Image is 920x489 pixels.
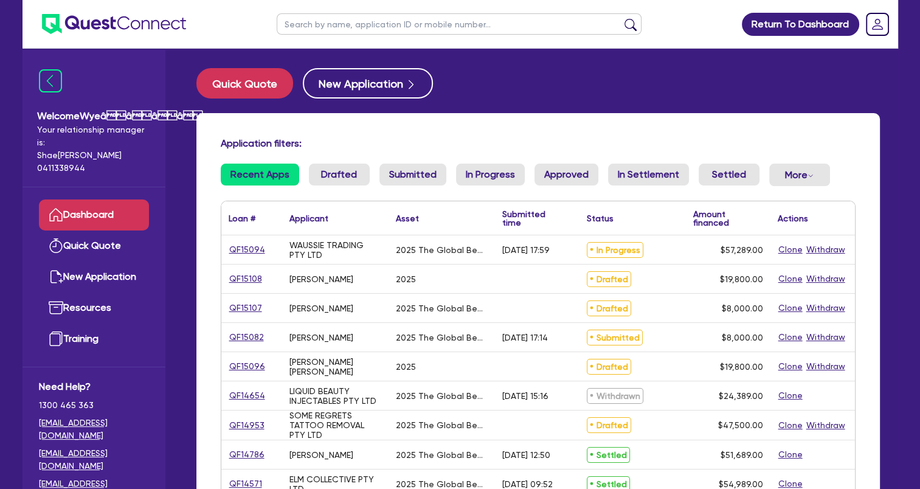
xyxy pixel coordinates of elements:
span: $24,389.00 [719,391,763,401]
span: Drafted [587,359,631,375]
a: QF15094 [229,243,266,257]
a: New Application [39,262,149,293]
span: Submitted [587,330,643,345]
div: 2025 The Global Beauty Group UltraLUX Pro [396,245,488,255]
button: Clone [778,301,803,315]
a: [EMAIL_ADDRESS][DOMAIN_NAME] [39,417,149,442]
img: quick-quote [49,238,63,253]
a: Dropdown toggle [862,9,893,40]
div: 2025 The Global Beauty Group MediLUX LED [396,303,488,313]
button: Clone [778,389,803,403]
div: SOME REGRETS TATTOO REMOVAL PTY LTD [289,411,381,440]
a: QF15107 [229,301,263,315]
a: In Settlement [608,164,689,186]
button: Withdraw [806,272,846,286]
div: [PERSON_NAME] [PERSON_NAME] [289,357,381,376]
a: Quick Quote [39,231,149,262]
span: $8,000.00 [722,303,763,313]
button: Quick Quote [196,68,293,99]
button: Clone [778,243,803,257]
a: Submitted [379,164,446,186]
span: $54,989.00 [719,479,763,489]
span: $8,000.00 [722,333,763,342]
button: Clone [778,418,803,432]
button: Clone [778,448,803,462]
span: Settled [587,447,630,463]
div: Amount financed [693,210,763,227]
span: Welcome Wyeââââ [37,109,151,123]
img: new-application [49,269,63,284]
span: $19,800.00 [720,362,763,372]
div: 2025 The Global Beauty Group MediLUX LED [396,333,488,342]
h4: Application filters: [221,137,856,149]
a: Approved [534,164,598,186]
div: [DATE] 17:14 [502,333,548,342]
button: Withdraw [806,359,846,373]
img: resources [49,300,63,315]
div: [PERSON_NAME] [289,450,353,460]
div: Asset [396,214,419,223]
div: [PERSON_NAME] [289,303,353,313]
a: QF14953 [229,418,265,432]
img: icon-menu-close [39,69,62,92]
span: Drafted [587,300,631,316]
span: $51,689.00 [721,450,763,460]
button: Clone [778,359,803,373]
div: 2025 [396,274,416,284]
span: Drafted [587,417,631,433]
div: WAUSSIE TRADING PTY LTD [289,240,381,260]
a: Dashboard [39,199,149,231]
button: Withdraw [806,301,846,315]
span: Drafted [587,271,631,287]
span: $57,289.00 [721,245,763,255]
button: New Application [303,68,433,99]
div: 2025 The Global Beauty Group UltraLUX PRO [396,420,488,430]
input: Search by name, application ID or mobile number... [277,13,642,35]
a: Quick Quote [196,68,303,99]
div: [DATE] 17:59 [502,245,550,255]
a: QF14786 [229,448,265,462]
div: Status [587,214,614,223]
div: [DATE] 12:50 [502,450,550,460]
button: Dropdown toggle [769,164,830,186]
div: [DATE] 15:16 [502,391,548,401]
div: LIQUID BEAUTY INJECTABLES PTY LTD [289,386,381,406]
a: Return To Dashboard [742,13,859,36]
div: Loan # [229,214,255,223]
a: QF14654 [229,389,266,403]
div: Actions [778,214,808,223]
img: training [49,331,63,346]
span: 1300 465 363 [39,399,149,412]
div: 2025 The Global Beauty Group MediLUX [396,391,488,401]
div: 2025 [396,362,416,372]
a: QF15108 [229,272,263,286]
button: Withdraw [806,330,846,344]
img: quest-connect-logo-blue [42,14,186,34]
a: QF15096 [229,359,266,373]
span: Withdrawn [587,388,643,404]
span: Your relationship manager is: Shae [PERSON_NAME] 0411338944 [37,123,151,175]
span: $47,500.00 [718,420,763,430]
a: QF15082 [229,330,265,344]
button: Clone [778,330,803,344]
a: Training [39,324,149,355]
div: Applicant [289,214,328,223]
button: Clone [778,272,803,286]
div: [PERSON_NAME] [289,274,353,284]
button: Withdraw [806,243,846,257]
span: Need Help? [39,380,149,394]
a: [EMAIL_ADDRESS][DOMAIN_NAME] [39,447,149,473]
button: Withdraw [806,418,846,432]
span: $19,800.00 [720,274,763,284]
span: In Progress [587,242,643,258]
div: [PERSON_NAME] [289,333,353,342]
a: Resources [39,293,149,324]
div: Submitted time [502,210,561,227]
a: Settled [699,164,759,186]
div: 2025 The Global Beauty Group Liftera [396,479,488,489]
a: Drafted [309,164,370,186]
a: In Progress [456,164,525,186]
a: Recent Apps [221,164,299,186]
div: [DATE] 09:52 [502,479,553,489]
